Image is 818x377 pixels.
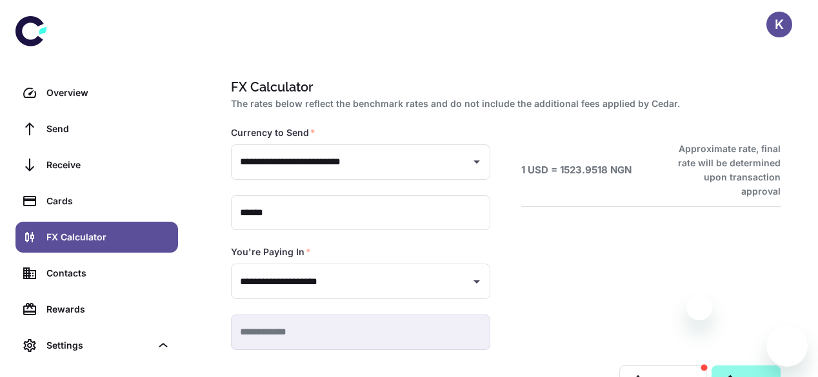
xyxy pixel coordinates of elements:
div: Settings [46,338,151,353]
div: Settings [15,330,178,361]
h1: FX Calculator [231,77,775,97]
a: Cards [15,186,178,217]
label: Currency to Send [231,126,315,139]
button: K [766,12,792,37]
a: Send [15,113,178,144]
iframe: Close message [686,295,712,320]
h6: Approximate rate, final rate will be determined upon transaction approval [664,142,781,198]
div: Rewards [46,302,170,316]
div: Overview [46,86,170,100]
div: Receive [46,158,170,172]
a: Contacts [15,258,178,289]
button: Open [468,153,486,171]
div: Send [46,122,170,136]
a: FX Calculator [15,222,178,253]
a: Rewards [15,294,178,325]
div: Contacts [46,266,170,280]
div: FX Calculator [46,230,170,244]
h6: 1 USD = 1523.9518 NGN [521,163,632,178]
label: You're Paying In [231,246,311,258]
div: Cards [46,194,170,208]
iframe: Button to launch messaging window [766,325,808,367]
a: Receive [15,150,178,180]
a: Overview [15,77,178,108]
button: Open [468,273,486,291]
